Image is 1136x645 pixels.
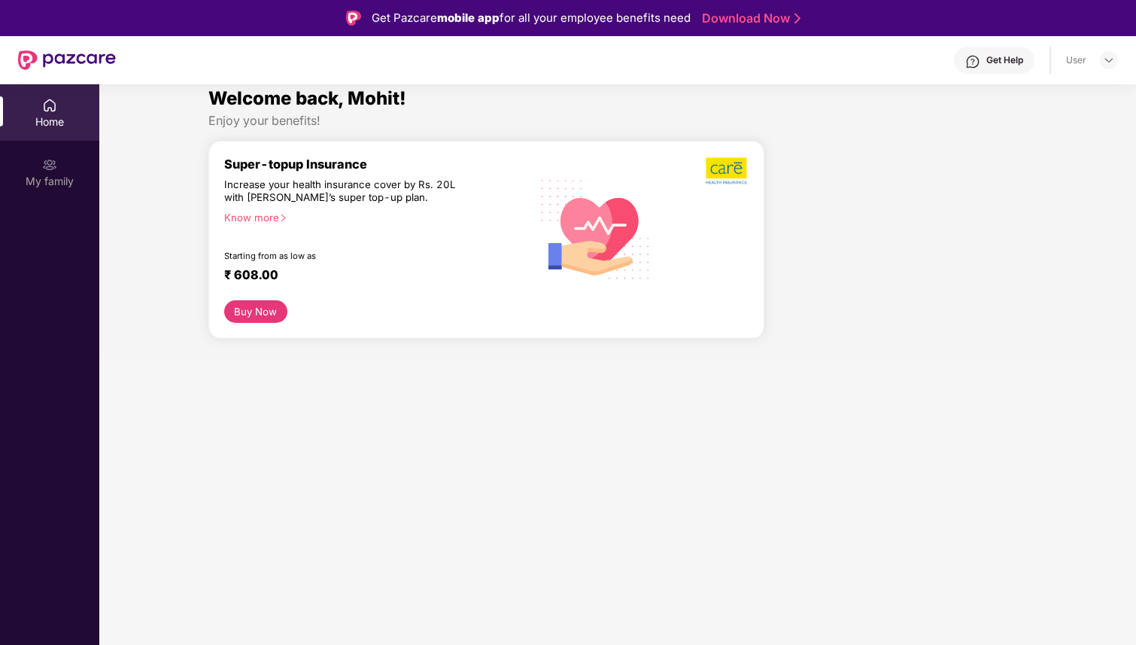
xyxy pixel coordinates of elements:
div: Get Help [986,54,1023,66]
img: svg+xml;base64,PHN2ZyBpZD0iRHJvcGRvd24tMzJ4MzIiIHhtbG5zPSJodHRwOi8vd3d3LnczLm9yZy8yMDAwL3N2ZyIgd2... [1103,54,1115,66]
div: Know more [224,211,521,222]
span: Welcome back, Mohit! [208,87,406,109]
img: svg+xml;base64,PHN2ZyBpZD0iSGVscC0zMngzMiIgeG1sbnM9Imh0dHA6Ly93d3cudzMub3JnLzIwMDAvc3ZnIiB3aWR0aD... [965,54,980,69]
img: b5dec4f62d2307b9de63beb79f102df3.png [706,157,749,185]
img: Stroke [794,11,800,26]
img: Logo [346,11,361,26]
img: New Pazcare Logo [18,50,116,70]
span: right [279,214,287,222]
a: Download Now [702,11,796,26]
div: User [1066,54,1086,66]
strong: mobile app [437,11,500,25]
div: Enjoy your benefits! [208,113,1027,129]
img: svg+xml;base64,PHN2ZyB3aWR0aD0iMjAiIGhlaWdodD0iMjAiIHZpZXdCb3g9IjAgMCAyMCAyMCIgZmlsbD0ibm9uZSIgeG... [42,157,57,172]
button: Buy Now [224,300,287,323]
div: Starting from as low as [224,251,466,261]
div: Super-topup Insurance [224,157,530,172]
img: svg+xml;base64,PHN2ZyBpZD0iSG9tZSIgeG1sbnM9Imh0dHA6Ly93d3cudzMub3JnLzIwMDAvc3ZnIiB3aWR0aD0iMjAiIG... [42,98,57,113]
div: Increase your health insurance cover by Rs. 20L with [PERSON_NAME]’s super top-up plan. [224,178,465,205]
div: ₹ 608.00 [224,267,515,285]
div: Get Pazcare for all your employee benefits need [372,9,691,27]
img: svg+xml;base64,PHN2ZyB4bWxucz0iaHR0cDovL3d3dy53My5vcmcvMjAwMC9zdmciIHhtbG5zOnhsaW5rPSJodHRwOi8vd3... [530,162,661,295]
